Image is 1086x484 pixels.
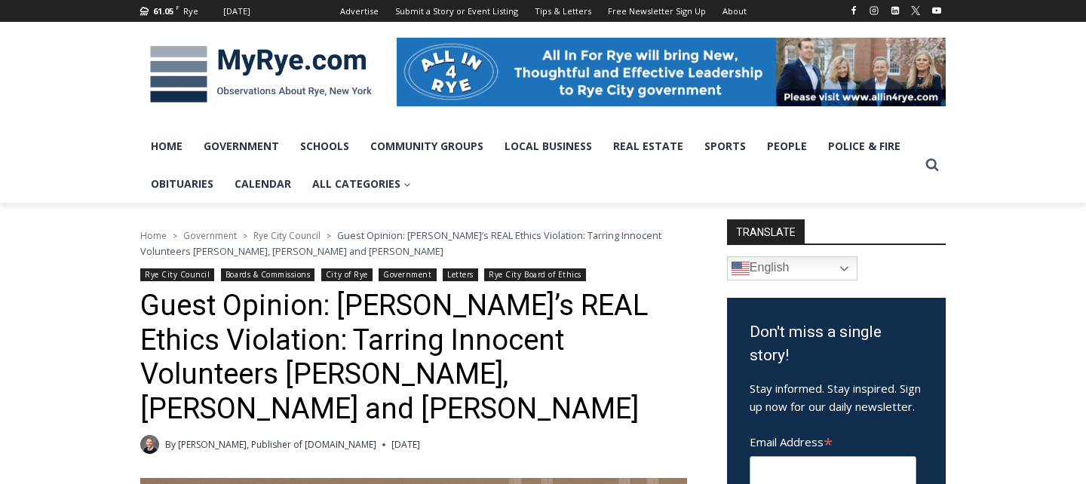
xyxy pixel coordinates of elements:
[140,228,661,257] span: Guest Opinion: [PERSON_NAME]’s REAL Ethics Violation: Tarring Innocent Volunteers [PERSON_NAME], ...
[928,2,946,20] a: YouTube
[756,127,818,165] a: People
[183,5,198,18] div: Rye
[379,268,436,281] a: Government
[919,152,946,179] button: View Search Form
[140,228,687,259] nav: Breadcrumbs
[140,435,159,454] a: Author image
[153,5,173,17] span: 61.05
[397,38,946,106] img: All in for Rye
[360,127,494,165] a: Community Groups
[243,231,247,241] span: >
[886,2,904,20] a: Linkedin
[183,229,237,242] a: Government
[327,231,331,241] span: >
[140,229,167,242] a: Home
[140,165,224,203] a: Obituaries
[443,268,478,281] a: Letters
[845,2,863,20] a: Facebook
[165,437,176,452] span: By
[221,268,315,281] a: Boards & Commissions
[727,256,857,280] a: English
[178,438,376,451] a: [PERSON_NAME], Publisher of [DOMAIN_NAME]
[253,229,321,242] a: Rye City Council
[732,259,750,277] img: en
[140,268,214,281] a: Rye City Council
[312,176,411,192] span: All Categories
[818,127,911,165] a: Police & Fire
[865,2,883,20] a: Instagram
[173,231,177,241] span: >
[140,289,687,426] h1: Guest Opinion: [PERSON_NAME]’s REAL Ethics Violation: Tarring Innocent Volunteers [PERSON_NAME], ...
[140,35,382,114] img: MyRye.com
[494,127,603,165] a: Local Business
[484,268,586,281] a: Rye City Board of Ethics
[321,268,373,281] a: City of Rye
[193,127,290,165] a: Government
[224,165,302,203] a: Calendar
[907,2,925,20] a: X
[727,219,805,244] strong: TRANSLATE
[176,3,179,11] span: F
[603,127,694,165] a: Real Estate
[290,127,360,165] a: Schools
[223,5,250,18] div: [DATE]
[694,127,756,165] a: Sports
[140,127,193,165] a: Home
[302,165,422,203] a: All Categories
[750,427,916,454] label: Email Address
[140,127,919,204] nav: Primary Navigation
[750,320,923,368] h3: Don't miss a single story!
[391,437,420,452] time: [DATE]
[750,379,923,415] p: Stay informed. Stay inspired. Sign up now for our daily newsletter.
